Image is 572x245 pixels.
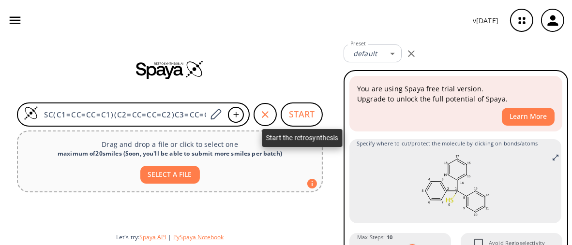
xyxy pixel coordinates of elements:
img: Logo Spaya [24,106,38,120]
div: Let's try: [116,233,336,241]
svg: SC(C1=CC=CC=C1)(C2=CC=CC=C2)C3=CC=CC=C3 [357,152,554,219]
input: Enter SMILES [38,110,207,119]
p: Drag and drop a file or click to select one [26,139,314,149]
label: Preset [350,40,366,47]
img: Spaya logo [136,60,204,79]
button: PySpaya Notebook [173,233,224,241]
button: Spaya API [139,233,166,241]
button: Learn More [502,108,555,126]
span: Specify where to cut/protect the molecule by clicking on bonds/atoms [357,139,554,148]
svg: Full screen [552,154,559,161]
p: v [DATE] [473,15,498,26]
div: maximum of 20 smiles ( Soon, you'll be able to submit more smiles per batch ) [26,149,314,158]
em: default [353,49,377,58]
p: You are using Spaya free trial version. Upgrade to unlock the full potential of Spaya. [357,84,555,104]
span: | [166,233,173,241]
button: SELECT A FILE [140,166,200,184]
button: START [281,102,323,127]
strong: 10 [387,233,392,241]
span: Max Steps : [357,233,392,242]
div: Start the retrosynthesis [262,129,343,147]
